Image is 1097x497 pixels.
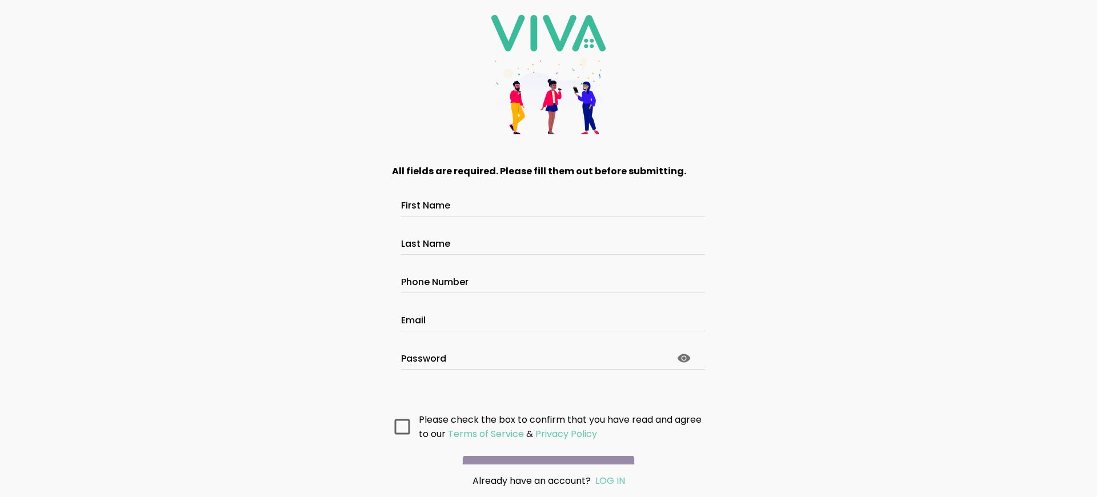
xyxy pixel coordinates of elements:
ion-col: Please check the box to confirm that you have read and agree to our & [416,410,708,444]
a: LOG IN [595,474,625,487]
strong: All fields are required. Please fill them out before submitting. [392,165,686,178]
ion-text: Privacy Policy [535,427,597,440]
div: Already have an account? [415,474,682,488]
ion-text: Terms of Service [448,427,524,440]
